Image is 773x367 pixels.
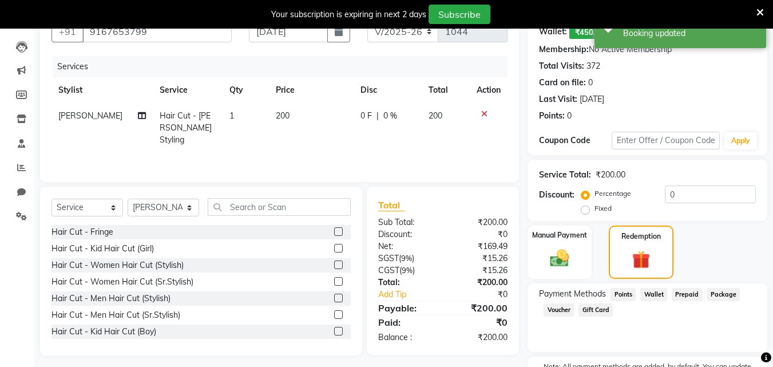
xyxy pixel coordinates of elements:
[569,26,610,39] span: ₹450.00
[539,77,586,89] div: Card on file:
[443,228,516,240] div: ₹0
[51,326,156,338] div: Hair Cut - Kid Hair Cut (Boy)
[443,277,516,289] div: ₹200.00
[51,243,154,255] div: Hair Cut - Kid Hair Cut (Girl)
[539,110,565,122] div: Points:
[429,5,490,24] button: Subscribe
[443,315,516,329] div: ₹0
[443,240,516,252] div: ₹169.49
[51,21,84,42] button: +91
[370,301,443,315] div: Payable:
[51,77,153,103] th: Stylist
[596,169,625,181] div: ₹200.00
[271,9,426,21] div: Your subscription is expiring in next 2 days
[370,332,443,344] div: Balance :
[370,315,443,329] div: Paid:
[470,77,508,103] th: Action
[443,301,516,315] div: ₹200.00
[621,231,661,242] label: Redemption
[422,77,470,103] th: Total
[594,203,612,214] label: Fixed
[539,288,606,300] span: Payment Methods
[672,288,703,301] span: Prepaid
[153,77,223,103] th: Service
[360,110,372,122] span: 0 F
[455,289,517,301] div: ₹0
[539,93,577,105] div: Last Visit:
[532,230,587,240] label: Manual Payment
[370,216,443,228] div: Sub Total:
[229,111,234,121] span: 1
[51,293,171,305] div: Hair Cut - Men Hair Cut (Stylish)
[58,111,122,121] span: [PERSON_NAME]
[640,288,667,301] span: Wallet
[443,332,516,344] div: ₹200.00
[443,265,516,277] div: ₹15.26
[539,189,574,201] div: Discount:
[544,247,575,269] img: _cash.svg
[580,93,604,105] div: [DATE]
[401,254,412,263] span: 9%
[383,110,397,122] span: 0 %
[269,77,354,103] th: Price
[378,265,399,275] span: CGST
[594,188,631,199] label: Percentage
[539,44,756,56] div: No Active Membership
[370,252,443,265] div: ( )
[724,132,757,149] button: Apply
[354,77,422,103] th: Disc
[378,253,399,263] span: SGST
[370,289,455,301] a: Add Tip
[208,198,351,216] input: Search or Scan
[539,169,591,181] div: Service Total:
[443,252,516,265] div: ₹15.26
[51,276,193,288] div: Hair Cut - Women Hair Cut (Sr.Stylish)
[707,288,740,301] span: Package
[376,110,379,122] span: |
[627,248,656,271] img: _gift.svg
[539,26,567,39] div: Wallet:
[370,228,443,240] div: Discount:
[544,303,574,317] span: Voucher
[276,111,290,121] span: 200
[53,56,516,77] div: Services
[370,265,443,277] div: ( )
[443,216,516,228] div: ₹200.00
[612,132,720,149] input: Enter Offer / Coupon Code
[82,21,232,42] input: Search by Name/Mobile/Email/Code
[539,135,611,147] div: Coupon Code
[402,266,413,275] span: 9%
[51,226,113,238] div: Hair Cut - Fringe
[588,77,593,89] div: 0
[567,110,572,122] div: 0
[586,60,600,72] div: 372
[370,240,443,252] div: Net:
[223,77,269,103] th: Qty
[611,288,636,301] span: Points
[370,277,443,289] div: Total:
[51,309,180,321] div: Hair Cut - Men Hair Cut (Sr.Stylish)
[51,259,184,271] div: Hair Cut - Women Hair Cut (Stylish)
[429,111,442,121] span: 200
[578,303,613,317] span: Gift Card
[623,27,758,40] div: Booking updated
[539,60,584,72] div: Total Visits:
[160,111,212,145] span: Hair Cut - [PERSON_NAME] Styling
[378,199,405,211] span: Total
[539,44,589,56] div: Membership:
